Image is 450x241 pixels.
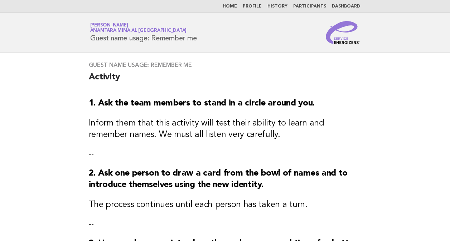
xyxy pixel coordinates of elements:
a: [PERSON_NAME]Anantara Mina al [GEOGRAPHIC_DATA] [90,23,187,33]
p: -- [89,219,362,229]
h3: Guest name usage: Remember me [89,62,362,69]
a: Profile [243,4,262,9]
a: Participants [293,4,326,9]
h3: The process continues until each person has taken a turn. [89,199,362,211]
span: Anantara Mina al [GEOGRAPHIC_DATA] [90,29,187,33]
h2: Activity [89,72,362,89]
a: History [267,4,287,9]
h1: Guest name usage: Remember me [90,23,197,42]
strong: 2. Ask one person to draw a card from the bowl of names and to introduce themselves using the new... [89,169,348,189]
img: Service Energizers [326,21,360,44]
a: Dashboard [332,4,360,9]
p: -- [89,149,362,159]
h3: Inform them that this activity will test their ability to learn and remember names. We must all l... [89,118,362,141]
strong: 1. Ask the team members to stand in a circle around you. [89,99,315,108]
a: Home [223,4,237,9]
